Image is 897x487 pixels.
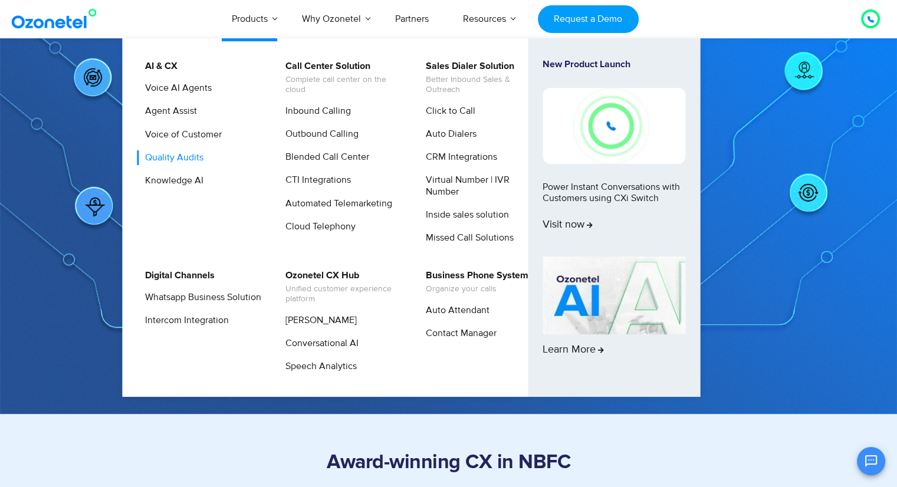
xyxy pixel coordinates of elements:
[278,173,353,187] a: CTI Integrations
[538,5,639,33] a: Request a Demo
[418,59,544,97] a: Sales Dialer SolutionBetter Inbound Sales & Outreach
[543,88,685,163] img: New-Project-17.png
[278,150,371,164] a: Blended Call Center
[278,219,357,234] a: Cloud Telephony
[278,104,353,119] a: Inbound Calling
[137,150,205,165] a: Quality Audits
[418,208,511,222] a: Inside sales solution
[110,451,788,475] h2: Award-winning CX in NBFC
[418,127,478,142] a: Auto Dialers
[418,303,491,318] a: Auto Attendant
[278,359,359,374] a: Speech Analytics
[137,104,199,119] a: Agent Assist
[418,326,498,341] a: Contact Manager
[137,268,216,283] a: Digital Channels
[543,219,593,232] span: Visit now
[543,59,685,252] a: New Product LaunchPower Instant Conversations with Customers using CXi SwitchVisit now
[278,313,359,328] a: [PERSON_NAME]
[278,268,403,306] a: Ozonetel CX HubUnified customer experience platform
[137,290,263,305] a: Whatsapp Business Solution
[137,81,213,96] a: Voice AI Agents
[418,231,515,245] a: Missed Call Solutions
[418,104,477,119] a: Click to Call
[418,268,530,296] a: Business Phone SystemOrganize your calls
[285,284,402,304] span: Unified customer experience platform
[426,284,528,294] span: Organize your calls
[418,150,499,164] a: CRM Integrations
[426,75,542,95] span: Better Inbound Sales & Outreach
[137,173,205,188] a: Knowledge AI
[137,313,231,328] a: Intercom Integration
[543,256,685,334] img: AI
[278,196,394,211] a: Automated Telemarketing
[418,173,544,199] a: Virtual Number | IVR Number
[278,336,360,351] a: Conversational AI
[278,127,360,142] a: Outbound Calling
[278,59,403,97] a: Call Center SolutionComplete call center on the cloud
[137,127,224,142] a: Voice of Customer
[857,447,885,475] button: Open chat
[543,256,685,377] a: Learn More
[543,344,604,357] span: Learn More
[285,75,402,95] span: Complete call center on the cloud
[137,59,179,74] a: AI & CX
